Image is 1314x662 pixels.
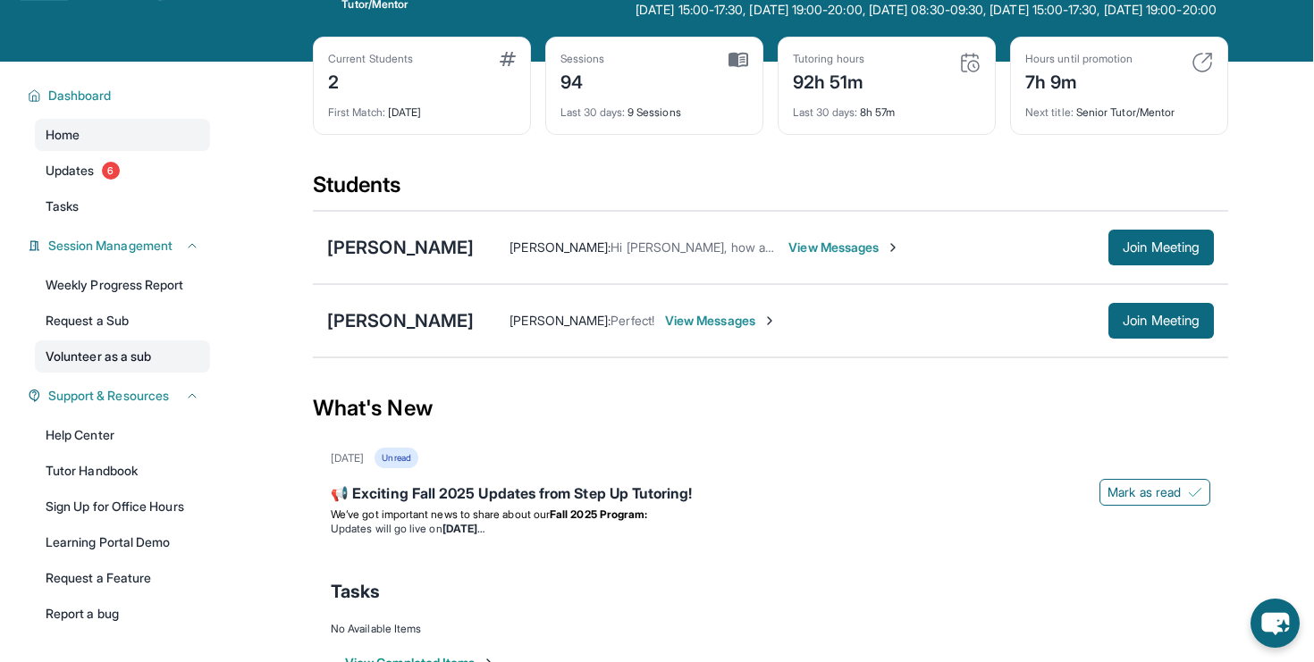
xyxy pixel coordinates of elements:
[375,448,417,468] div: Unread
[959,52,981,73] img: card
[1188,485,1202,499] img: Mark as read
[328,52,413,66] div: Current Students
[1025,105,1074,119] span: Next title :
[550,507,647,521] strong: Fall 2025 Program:
[35,340,210,373] a: Volunteer as a sub
[331,522,1210,536] li: Updates will go live on
[35,526,210,558] a: Learning Portal Demo
[48,387,169,405] span: Support & Resources
[48,237,173,255] span: Session Management
[886,240,900,255] img: Chevron-Right
[328,105,385,119] span: First Match :
[46,162,95,180] span: Updates
[328,66,413,95] div: 2
[1108,483,1181,501] span: Mark as read
[328,95,516,120] div: [DATE]
[793,95,981,120] div: 8h 57m
[729,52,748,68] img: card
[102,162,120,180] span: 6
[35,269,210,301] a: Weekly Progress Report
[1108,303,1214,339] button: Join Meeting
[793,105,857,119] span: Last 30 days :
[331,482,1210,507] div: 📢 Exciting Fall 2025 Updates from Step Up Tutoring!
[313,369,1228,448] div: What's New
[35,305,210,337] a: Request a Sub
[35,419,210,451] a: Help Center
[331,507,550,521] span: We’ve got important news to share about our
[1123,242,1200,253] span: Join Meeting
[35,598,210,630] a: Report a bug
[560,52,605,66] div: Sessions
[1192,52,1213,73] img: card
[1251,599,1300,648] button: chat-button
[46,126,80,144] span: Home
[510,239,611,255] span: [PERSON_NAME] :
[560,105,625,119] span: Last 30 days :
[560,95,748,120] div: 9 Sessions
[331,451,364,465] div: [DATE]
[665,312,777,330] span: View Messages
[35,190,210,222] a: Tasks
[41,387,199,405] button: Support & Resources
[327,235,474,260] div: [PERSON_NAME]
[35,119,210,151] a: Home
[46,197,79,215] span: Tasks
[327,308,474,333] div: [PERSON_NAME]
[793,52,864,66] div: Tutoring hours
[331,622,1210,636] div: No Available Items
[41,87,199,105] button: Dashboard
[1108,230,1214,265] button: Join Meeting
[41,237,199,255] button: Session Management
[331,579,380,604] span: Tasks
[1025,95,1213,120] div: Senior Tutor/Mentor
[611,313,654,328] span: Perfect!
[793,66,864,95] div: 92h 51m
[35,562,210,594] a: Request a Feature
[1025,66,1133,95] div: 7h 9m
[510,313,611,328] span: [PERSON_NAME] :
[313,171,1228,210] div: Students
[788,239,900,256] span: View Messages
[48,87,112,105] span: Dashboard
[35,455,210,487] a: Tutor Handbook
[1025,52,1133,66] div: Hours until promotion
[500,52,516,66] img: card
[560,66,605,95] div: 94
[762,314,777,328] img: Chevron-Right
[1123,315,1200,326] span: Join Meeting
[35,155,210,187] a: Updates6
[442,522,484,535] strong: [DATE]
[611,239,994,255] span: Hi [PERSON_NAME], how are you? See you [DATE] at six thank you.
[1099,479,1210,506] button: Mark as read
[35,490,210,523] a: Sign Up for Office Hours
